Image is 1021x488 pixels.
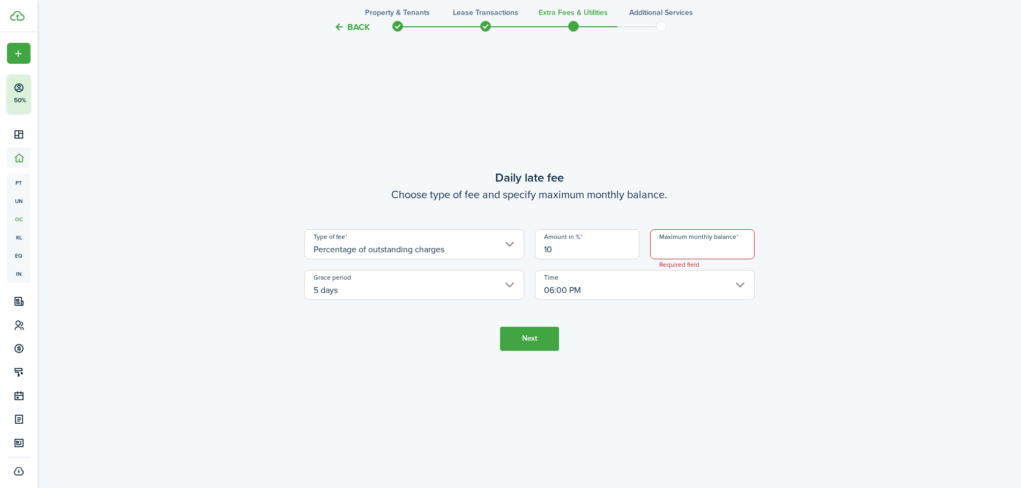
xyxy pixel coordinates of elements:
[7,210,31,228] a: oc
[7,228,31,246] a: kl
[7,265,31,283] a: in
[365,7,430,18] h3: Property & Tenants
[304,169,755,186] wizard-step-header-title: Daily late fee
[539,7,608,18] h3: Extra fees & Utilities
[453,7,518,18] h3: Lease Transactions
[7,174,31,192] a: pt
[334,21,370,33] button: Back
[304,270,524,300] input: Select grace period
[7,246,31,265] a: eq
[7,74,96,113] button: 50%
[651,259,708,270] span: Required field
[304,186,755,202] wizard-step-header-description: Choose type of fee and specify maximum monthly balance.
[10,11,25,21] img: TenantCloud
[7,43,31,64] button: Open menu
[7,192,31,210] a: un
[535,270,755,300] input: Select time
[13,96,27,105] p: 50%
[500,327,559,351] button: Next
[629,7,693,18] h3: Additional Services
